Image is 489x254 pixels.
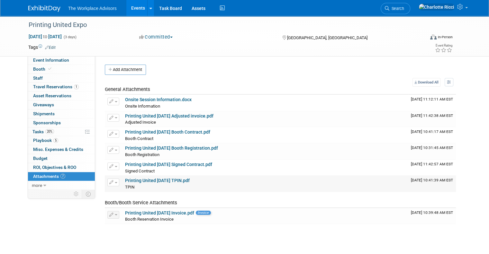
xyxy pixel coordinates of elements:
span: Asset Reservations [33,93,71,98]
span: [DATE] [DATE] [28,34,62,39]
td: Upload Timestamp [408,127,456,143]
a: more [28,181,95,190]
span: [GEOGRAPHIC_DATA], [GEOGRAPHIC_DATA] [287,35,367,40]
span: General Attachments [105,86,150,92]
span: (3 days) [63,35,77,39]
a: Attachments7 [28,172,95,181]
a: Printing United [DATE] Adjusted invoice.pdf [125,113,213,118]
a: Budget [28,154,95,163]
span: Upload Timestamp [411,210,453,215]
div: Printing United Expo [26,19,417,31]
a: Printing United [DATE] TPIN.pdf [125,178,190,183]
a: Asset Reservations [28,92,95,100]
span: Signed Contract [125,169,155,173]
span: Upload Timestamp [411,162,453,166]
a: Giveaways [28,101,95,109]
span: Shipments [33,111,55,116]
i: Booth reservation complete [48,67,51,71]
td: Upload Timestamp [408,208,456,224]
td: Upload Timestamp [408,111,456,127]
a: Onsite Session Information.docx [125,97,192,102]
a: Edit [45,45,56,50]
span: Budget [33,156,48,161]
td: Upload Timestamp [408,160,456,176]
a: Search [381,3,410,14]
span: 1 [74,84,79,89]
a: Playbook5 [28,136,95,145]
td: Toggle Event Tabs [82,190,95,198]
button: Committed [137,34,175,40]
span: Booth Registration [125,152,159,157]
span: Adjusted Invoice [125,120,156,125]
span: 7 [60,174,65,179]
span: Giveaways [33,102,54,107]
span: 20% [45,129,54,134]
span: Event Information [33,57,69,63]
button: Add Attachment [105,65,146,75]
a: Download All [412,78,440,87]
a: Printing United [DATE] Booth Contract.pdf [125,129,210,135]
span: Sponsorships [33,120,61,125]
span: more [32,183,42,188]
span: Upload Timestamp [411,178,453,182]
a: Shipments [28,109,95,118]
span: Upload Timestamp [411,113,453,118]
span: Search [389,6,404,11]
div: Event Format [390,33,453,43]
span: 5 [53,138,58,143]
span: Upload Timestamp [411,145,453,150]
a: Printing United [DATE] Signed Contract.pdf [125,162,212,167]
span: Booth/Booth Service Attachments [105,200,177,206]
td: Upload Timestamp [408,95,456,111]
span: Travel Reservations [33,84,79,89]
td: Upload Timestamp [408,143,456,159]
span: Upload Timestamp [411,129,453,134]
span: Misc. Expenses & Credits [33,147,83,152]
span: The Workplace Advisors [68,6,117,11]
a: Booth [28,65,95,74]
a: Printing United [DATE] Invoice.pdf [125,210,194,215]
span: to [42,34,48,39]
span: TPIN [125,185,134,189]
img: Format-Inperson.png [430,34,437,39]
span: ROI, Objectives & ROO [33,165,76,170]
a: Travel Reservations1 [28,83,95,91]
a: Misc. Expenses & Credits [28,145,95,154]
a: Sponsorships [28,118,95,127]
span: Onsite Information [125,104,160,109]
a: Tasks20% [28,127,95,136]
a: Printing United [DATE] Booth Registration.pdf [125,145,218,151]
span: Tasks [32,129,54,134]
img: ExhibitDay [28,5,60,12]
a: Staff [28,74,95,83]
span: Attachments [33,174,65,179]
div: Event Rating [435,44,452,47]
span: Booth [33,66,53,72]
td: Upload Timestamp [408,176,456,192]
img: Charlotte Ricci [419,4,455,11]
td: Tags [28,44,56,50]
a: ROI, Objectives & ROO [28,163,95,172]
div: In-Person [438,35,453,39]
span: Invoice [196,211,211,215]
span: Booth Contract [125,136,153,141]
span: Booth Reservation Invoice [125,217,174,222]
span: Staff [33,75,43,81]
a: Event Information [28,56,95,65]
span: Playbook [33,138,58,143]
span: Upload Timestamp [411,97,453,101]
td: Personalize Event Tab Strip [71,190,82,198]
